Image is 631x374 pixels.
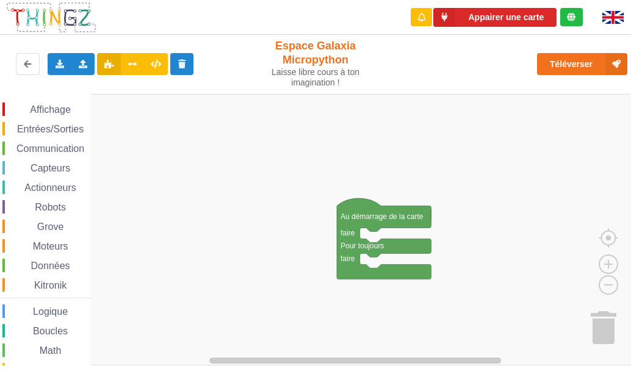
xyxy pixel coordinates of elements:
[32,280,68,290] span: Kitronik
[38,345,63,356] span: Math
[15,124,85,134] span: Entrées/Sorties
[23,182,78,193] span: Actionneurs
[264,39,367,88] div: Espace Galaxia Micropython
[341,242,384,250] text: Pour toujours
[560,8,583,26] div: Tu es connecté au serveur de création de Thingz
[5,1,97,34] img: thingz_logo.png
[341,229,355,237] text: faire
[341,254,355,263] text: faire
[15,143,86,154] span: Communication
[602,11,624,24] img: gb.png
[433,8,557,27] button: Appairer une carte
[35,221,66,232] span: Grove
[341,212,424,221] text: Au démarrage de la carte
[31,306,70,317] span: Logique
[33,202,68,212] span: Robots
[29,261,72,271] span: Données
[28,104,72,115] span: Affichage
[31,241,70,251] span: Moteurs
[31,326,70,336] span: Boucles
[537,53,627,75] button: Téléverser
[29,163,72,173] span: Capteurs
[264,67,367,88] div: Laisse libre cours à ton imagination !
